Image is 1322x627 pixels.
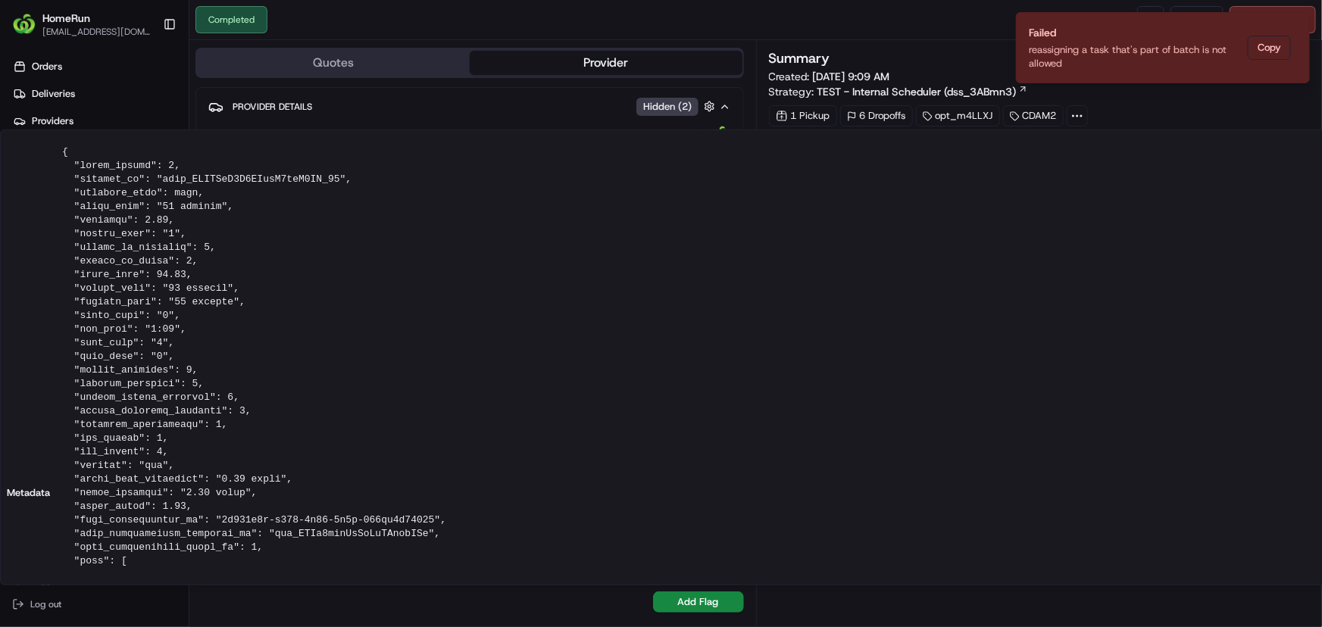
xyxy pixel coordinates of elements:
[15,145,42,172] img: 1736555255976-a54dd68f-1ca7-489b-9aae-adbdc363a1c4
[30,220,116,235] span: Knowledge Base
[916,105,1000,126] div: opt_m4LLXJ
[817,84,1017,99] span: TEST - Internal Scheduler (dss_3ABmn3)
[122,214,249,241] a: 💻API Documentation
[128,221,140,233] div: 💻
[258,149,276,167] button: Start new chat
[9,214,122,241] a: 📗Knowledge Base
[52,160,192,172] div: We're available if you need us!
[52,145,248,160] div: Start new chat
[7,486,50,500] span: Metadata
[6,594,183,615] button: Log out
[6,55,189,79] a: Orders
[711,125,730,143] img: ww.png
[143,220,243,235] span: API Documentation
[769,51,830,65] h3: Summary
[6,109,189,133] a: Providers
[30,598,61,610] span: Log out
[1003,105,1064,126] div: CDAM2
[32,114,73,128] span: Providers
[32,60,62,73] span: Orders
[769,69,890,84] span: Created:
[6,6,157,42] button: HomeRunHomeRun[EMAIL_ADDRESS][DOMAIN_NAME]
[1029,25,1242,40] div: Failed
[12,12,36,36] img: HomeRun
[643,100,692,114] span: Hidden ( 2 )
[769,105,837,126] div: 1 Pickup
[210,127,247,141] span: Provider
[653,591,744,613] button: Add Flag
[470,51,742,75] button: Provider
[42,11,90,26] button: HomeRun
[1029,43,1242,70] div: reassigning a task that's part of batch is not allowed
[813,70,890,83] span: [DATE] 9:09 AM
[15,61,276,85] p: Welcome 👋
[626,127,705,141] span: Woolworths Truck
[636,97,719,116] button: Hidden (2)
[1248,36,1291,60] button: Copy
[32,87,75,101] span: Deliveries
[769,84,1028,99] div: Strategy:
[15,15,45,45] img: Nash
[208,94,731,119] button: Provider DetailsHidden (2)
[107,256,183,268] a: Powered byPylon
[151,257,183,268] span: Pylon
[233,101,312,113] span: Provider Details
[6,82,189,106] a: Deliveries
[15,221,27,233] div: 📗
[817,84,1028,99] a: TEST - Internal Scheduler (dss_3ABmn3)
[840,105,913,126] div: 6 Dropoffs
[39,98,250,114] input: Clear
[197,51,470,75] button: Quotes
[42,26,151,38] button: [EMAIL_ADDRESS][DOMAIN_NAME]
